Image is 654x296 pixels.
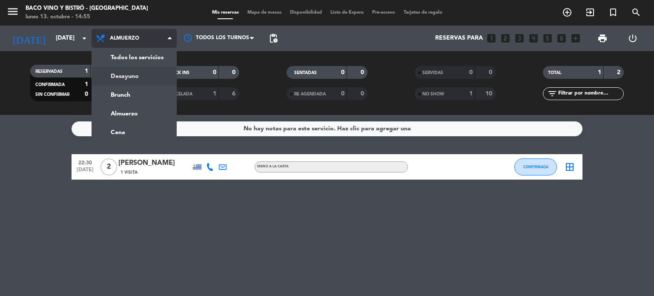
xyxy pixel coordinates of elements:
span: RE AGENDADA [294,92,326,96]
strong: 0 [213,69,216,75]
strong: 0 [361,69,366,75]
i: turned_in_not [608,7,618,17]
strong: 0 [469,69,473,75]
span: Mapa de mesas [243,10,286,15]
strong: 2 [617,69,622,75]
span: Lista de Espera [326,10,368,15]
span: Pre-acceso [368,10,399,15]
i: search [631,7,641,17]
span: Tarjetas de regalo [399,10,447,15]
div: [PERSON_NAME] [118,158,191,169]
strong: 0 [341,69,344,75]
i: looks_one [486,33,497,44]
i: add_circle_outline [562,7,572,17]
span: [DATE] [75,167,96,177]
div: lunes 13. octubre - 14:55 [26,13,148,21]
strong: 1 [85,68,88,74]
strong: 10 [485,91,494,97]
i: [DATE] [6,29,52,48]
span: SIN CONFIRMAR [35,92,69,97]
span: Disponibilidad [286,10,326,15]
span: print [597,33,608,43]
strong: 0 [85,91,88,97]
span: Almuerzo [110,35,139,41]
span: CONFIRMADA [523,164,548,169]
span: MENÚ A LA CARTA [257,165,289,168]
strong: 6 [232,91,237,97]
button: menu [6,5,19,21]
span: NO SHOW [422,92,444,96]
strong: 1 [598,69,601,75]
a: Brunch [92,86,176,104]
a: Cena [92,123,176,142]
span: CHECK INS [166,71,189,75]
span: 22:30 [75,157,96,167]
strong: 0 [489,69,494,75]
span: Reservas para [435,35,483,42]
span: 1 Visita [120,169,138,176]
strong: 1 [469,91,473,97]
strong: 1 [85,81,88,87]
span: 2 [100,158,117,175]
div: Baco Vino y Bistró - [GEOGRAPHIC_DATA] [26,4,148,13]
i: filter_list [547,89,557,99]
span: Mis reservas [208,10,243,15]
span: CONFIRMADA [35,83,65,87]
strong: 0 [361,91,366,97]
a: Todos los servicios [92,48,176,67]
span: SERVIDAS [422,71,443,75]
i: looks_6 [556,33,567,44]
i: menu [6,5,19,18]
input: Filtrar por nombre... [557,89,623,98]
i: looks_4 [528,33,539,44]
span: CANCELADA [166,92,192,96]
strong: 0 [232,69,237,75]
i: looks_two [500,33,511,44]
span: SENTADAS [294,71,317,75]
i: looks_5 [542,33,553,44]
i: power_settings_new [628,33,638,43]
i: looks_3 [514,33,525,44]
strong: 0 [341,91,344,97]
div: LOG OUT [617,26,648,51]
i: arrow_drop_down [79,33,89,43]
span: RESERVADAS [35,69,63,74]
span: TOTAL [548,71,561,75]
a: Desayuno [92,67,176,86]
i: add_box [570,33,581,44]
button: CONFIRMADA [514,158,557,175]
div: No hay notas para este servicio. Haz clic para agregar una [244,124,411,134]
a: Almuerzo [92,104,176,123]
span: pending_actions [268,33,278,43]
i: exit_to_app [585,7,595,17]
strong: 1 [213,91,216,97]
i: border_all [565,162,575,172]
